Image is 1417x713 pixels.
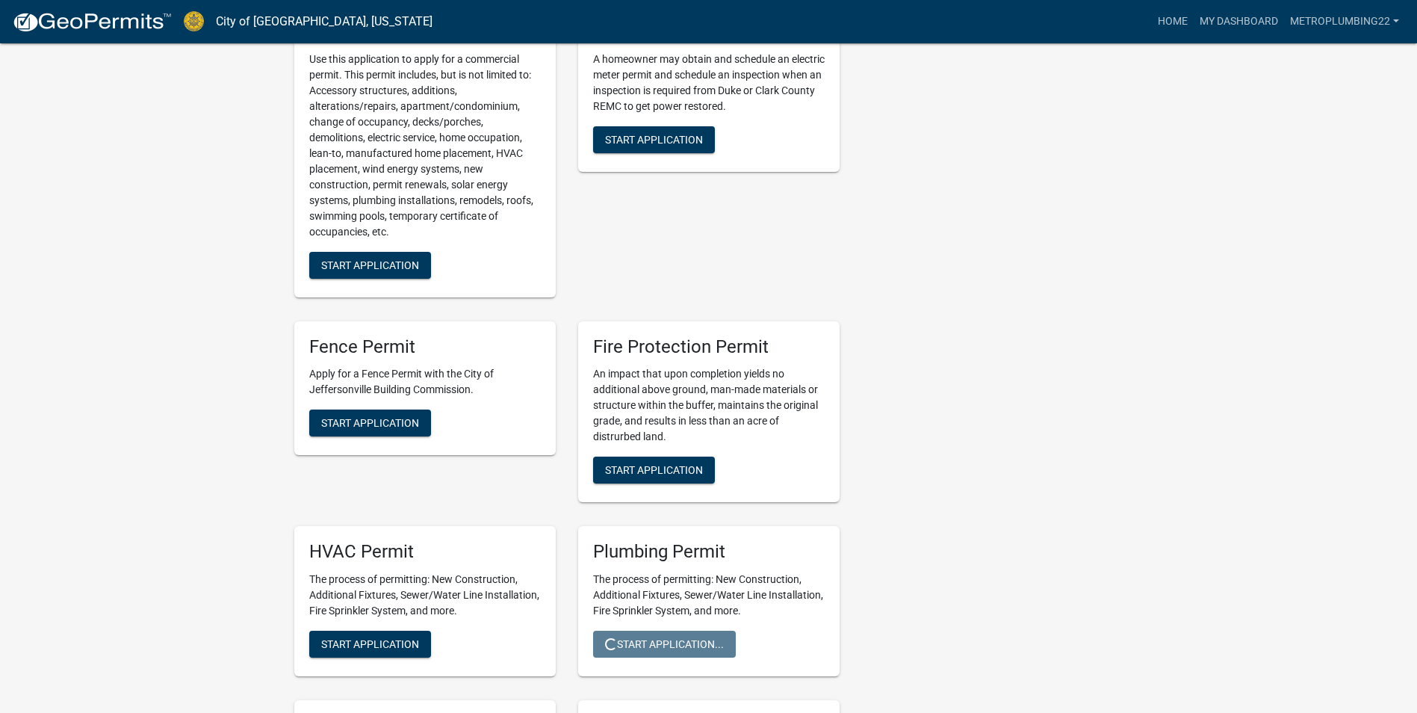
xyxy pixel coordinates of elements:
[593,336,825,358] h5: Fire Protection Permit
[309,631,431,658] button: Start Application
[216,9,432,34] a: City of [GEOGRAPHIC_DATA], [US_STATE]
[593,366,825,445] p: An impact that upon completion yields no additional above ground, man-made materials or structure...
[593,52,825,114] p: A homeowner may obtain and schedule an electric meter permit and schedule an inspection when an i...
[593,457,715,484] button: Start Application
[309,572,541,619] p: The process of permitting: New Construction, Additional Fixtures, Sewer/Water Line Installation, ...
[605,638,724,650] span: Start Application...
[184,11,204,31] img: City of Jeffersonville, Indiana
[593,631,736,658] button: Start Application...
[593,572,825,619] p: The process of permitting: New Construction, Additional Fixtures, Sewer/Water Line Installation, ...
[1284,7,1405,36] a: metroplumbing22
[321,259,419,271] span: Start Application
[1152,7,1194,36] a: Home
[321,638,419,650] span: Start Application
[605,133,703,145] span: Start Application
[593,126,715,153] button: Start Application
[309,252,431,279] button: Start Application
[593,541,825,563] h5: Plumbing Permit
[309,541,541,563] h5: HVAC Permit
[321,417,419,429] span: Start Application
[309,410,431,436] button: Start Application
[1194,7,1284,36] a: My Dashboard
[309,366,541,398] p: Apply for a Fence Permit with the City of Jeffersonville Building Commission.
[605,464,703,476] span: Start Application
[309,336,541,358] h5: Fence Permit
[309,52,541,240] p: Use this application to apply for a commercial permit. This permit includes, but is not limited t...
